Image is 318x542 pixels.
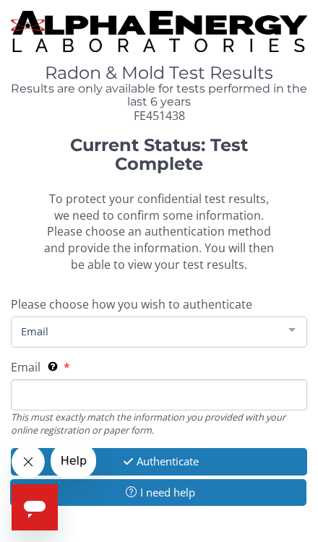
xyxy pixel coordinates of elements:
span: To protect your confidential test results, we need to confirm some information. Please choose an ... [44,191,274,272]
h1: Radon & Mold Test Results [11,64,307,82]
strong: Current Status: Test Complete [70,134,248,174]
iframe: Close message [12,445,45,478]
div: This must exactly match the information you provided with your online registration or paper form. [11,410,307,437]
button: Authenticate [11,448,307,475]
span: Please choose how you wish to authenticate [11,296,252,312]
span: Email [17,323,278,339]
iframe: Message from company [51,443,96,478]
span: Email [11,359,40,375]
iframe: Button to launch messaging window [12,484,58,530]
span: FE451438 [134,108,185,124]
h4: Results are only available for tests performed in the last 6 years [11,82,307,108]
img: TightCrop.jpg [11,11,307,52]
button: I need help [10,479,306,506]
